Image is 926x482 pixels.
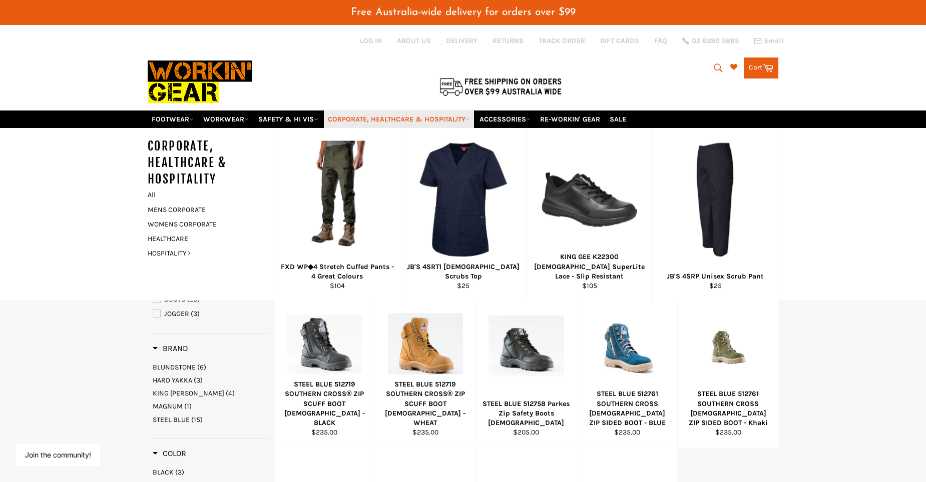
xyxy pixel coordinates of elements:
div: FXD WP◆4 Stretch Cuffed Pants - 4 Great Colours [281,262,394,281]
a: TRACK ORDER [539,36,585,45]
div: $25 [407,281,520,290]
img: KING GEE K22300 Ladies SuperLite Lace - Workin Gear [539,169,640,229]
img: JB'S 4SRP Unisex Scrub Pant - Workin' Gear [667,140,763,258]
a: FAQ [654,36,667,45]
div: STEEL BLUE 512761 SOUTHERN CROSS [DEMOGRAPHIC_DATA] ZIP SIDED BOOT - Khaki [684,389,772,427]
span: Free Australia-wide delivery for orders over $99 [351,7,576,17]
span: (4) [226,389,235,397]
h3: Brand [153,343,188,353]
h3: Color [153,448,186,458]
a: STEEL BLUE 512761 SOUTHERN CROSS LADIES ZIP SIDED BOOT - KhakiSTEEL BLUE 512761 SOUTHERN CROSS [D... [677,275,778,448]
span: Email [764,37,783,44]
img: JB'S 4SRT1 Ladies Scrubs Top - Workin' Gear [415,140,511,258]
div: STEEL BLUE 512761 SOUTHERN CROSS [DEMOGRAPHIC_DATA] ZIP SIDED BOOT - BLUE [583,389,671,427]
span: (15) [191,415,203,424]
a: FXD WP◆4 Stretch Cuffed Pants - 4 Great Colours - Workin' Gear FXD WP◆4 Stretch Cuffed Pants - 4 ... [274,128,400,300]
a: DELIVERY [446,36,478,45]
span: JOGGER [164,309,189,318]
span: (3) [194,376,203,384]
a: WOMENS CORPORATE [143,217,264,231]
a: Cart [744,57,778,78]
a: SAFETY & HI VIS [254,110,322,128]
a: KING GEE K22300 Ladies SuperLite Lace - Workin Gear KING GEE K22300 [DEMOGRAPHIC_DATA] SuperLite ... [526,128,652,300]
img: Flat $9.95 shipping Australia wide [438,76,563,97]
a: STEEL BLUE [153,415,269,424]
a: CORPORATE, HEALTHCARE & HOSPITALITY [324,110,474,128]
span: HARD YAKKA [153,376,192,384]
a: JB'S 4SRT1 Ladies Scrubs Top - Workin' Gear JB'S 4SRT1 [DEMOGRAPHIC_DATA] Scrubs Top $25 [400,128,526,300]
span: Color [153,448,186,458]
span: (3) [175,468,184,476]
div: KING GEE K22300 [DEMOGRAPHIC_DATA] SuperLite Lace - Slip Resistant [533,252,646,281]
a: WORKWEAR [199,110,253,128]
span: BLACK [153,468,174,476]
a: STEEL BLUE 512758 Parkes Zip Safety Boots LadiesSTEEL BLUE 512758 Parkes Zip Safety Boots [DEMOGR... [476,275,577,448]
span: (1) [184,402,192,410]
a: JOGGER [153,308,269,319]
span: (6) [197,363,206,371]
img: Workin Gear leaders in Workwear, Safety Boots, PPE, Uniforms. Australia's No.1 in Workwear [148,53,252,110]
a: Log in [360,36,382,45]
a: STEEL BLUE 512761 SOUTHERN CROSS LADIES ZIP SIDED BOOT - BLUESTEEL BLUE 512761 SOUTHERN CROSS [DE... [577,275,678,448]
span: 02 6280 5885 [692,37,739,44]
a: KING GEE [153,388,269,398]
a: ACCESSORIES [476,110,535,128]
a: HEALTHCARE [143,231,264,246]
a: RETURNS [493,36,524,45]
a: HOSPITALITY [143,246,264,260]
a: JB'S 4SRP Unisex Scrub Pant - Workin' Gear JB'S 4SRP Unisex Scrub Pant $25 [652,128,778,300]
a: STEEL BLUE 512719 SOUTHERN CROSS® ZIP SCUFF BOOT LADIES - WHEATSTEEL BLUE 512719 SOUTHERN CROSS® ... [375,275,476,448]
span: (26) [187,295,200,303]
a: GIFT CARDS [600,36,639,45]
a: STEEL BLUE 512719 SOUTHERN CROSS® ZIP SCUFF BOOT LADIES - BLACKSTEEL BLUE 512719 SOUTHERN CROSS® ... [274,275,375,448]
div: $104 [281,281,394,290]
div: STEEL BLUE 512758 Parkes Zip Safety Boots [DEMOGRAPHIC_DATA] [483,399,571,428]
a: All [143,187,274,202]
a: RE-WORKIN' GEAR [536,110,604,128]
a: ABOUT US [397,36,431,45]
span: Brand [153,343,188,353]
div: JB'S 4SRP Unisex Scrub Pant [659,271,772,281]
a: MENS CORPORATE [143,202,264,217]
span: STEEL BLUE [153,415,190,424]
a: 02 6280 5885 [682,37,739,44]
a: Email [754,37,783,45]
div: $105 [533,281,646,290]
h5: CORPORATE, HEALTHCARE & HOSPITALITY [148,138,274,187]
a: HARD YAKKA [153,375,269,385]
span: (3) [191,309,200,318]
a: FOOTWEAR [148,110,198,128]
img: FXD WP◆4 Stretch Cuffed Pants - 4 Great Colours - Workin' Gear [298,140,376,258]
a: MAGNUM [153,401,269,411]
div: JB'S 4SRT1 [DEMOGRAPHIC_DATA] Scrubs Top [407,262,520,281]
span: BLUNDSTONE [153,363,196,371]
span: BOOTS [164,295,185,303]
span: MAGNUM [153,402,183,410]
a: SALE [606,110,630,128]
a: BLUNDSTONE [153,362,269,372]
span: KING [PERSON_NAME] [153,389,224,397]
div: STEEL BLUE 512719 SOUTHERN CROSS® ZIP SCUFF BOOT [DEMOGRAPHIC_DATA] - WHEAT [381,379,470,427]
div: STEEL BLUE 512719 SOUTHERN CROSS® ZIP SCUFF BOOT [DEMOGRAPHIC_DATA] - BLACK [281,379,369,427]
a: BLACK [153,467,269,477]
div: $25 [659,281,772,290]
button: Join the community! [25,450,91,459]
